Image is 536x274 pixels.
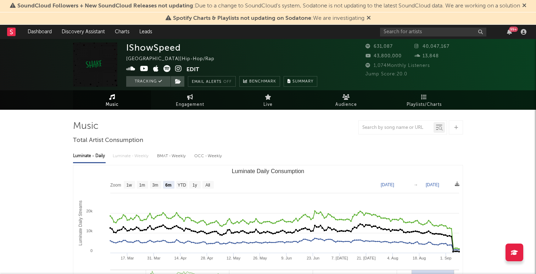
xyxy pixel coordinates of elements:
[176,101,204,109] span: Engagement
[201,256,213,260] text: 28. Apr
[414,182,418,187] text: →
[365,54,402,58] span: 43,800,000
[232,168,305,174] text: Luminate Daily Consumption
[73,136,143,145] span: Total Artist Consumption
[263,101,273,109] span: Live
[426,182,439,187] text: [DATE]
[381,182,394,187] text: [DATE]
[331,256,348,260] text: 7. [DATE]
[239,76,280,87] a: Benchmark
[134,25,157,39] a: Leads
[151,90,229,110] a: Engagement
[173,16,311,21] span: Spotify Charts & Playlists not updating on Sodatone
[106,101,119,109] span: Music
[413,256,426,260] text: 18. Aug
[509,27,518,32] div: 99 +
[157,150,187,162] div: BMAT - Weekly
[507,29,512,35] button: 99+
[17,3,193,9] span: SoundCloud Followers + New SoundCloud Releases not updating
[307,90,385,110] a: Audience
[126,42,181,53] div: IShowSpeed
[127,183,132,188] text: 1w
[335,101,357,109] span: Audience
[385,90,463,110] a: Playlists/Charts
[121,256,134,260] text: 17. Mar
[407,101,442,109] span: Playlists/Charts
[73,150,106,162] div: Luminate - Daily
[414,54,439,58] span: 13,848
[23,25,57,39] a: Dashboard
[110,183,121,188] text: Zoom
[292,80,313,84] span: Summary
[365,44,393,49] span: 631,087
[365,63,430,68] span: 1,074 Monthly Listeners
[357,256,375,260] text: 21. [DATE]
[165,183,171,188] text: 6m
[188,76,236,87] button: Email AlertsOff
[178,183,186,188] text: YTD
[174,256,186,260] text: 14. Apr
[367,16,371,21] span: Dismiss
[152,183,158,188] text: 3m
[365,72,407,76] span: Jump Score: 20.0
[147,256,161,260] text: 31. Mar
[307,256,319,260] text: 23. Jun
[192,183,197,188] text: 1y
[126,55,231,63] div: [GEOGRAPHIC_DATA] | Hip-Hop/Rap
[414,44,450,49] span: 40,047,167
[284,76,317,87] button: Summary
[126,76,171,87] button: Tracking
[173,16,364,21] span: : We are investigating
[17,3,520,9] span: : Due to a change to SoundCloud's system, Sodatone is not updating to the latest SoundCloud data....
[78,200,83,245] text: Luminate Daily Streams
[194,150,223,162] div: OCC - Weekly
[359,125,434,131] input: Search by song name or URL
[110,25,134,39] a: Charts
[86,209,93,213] text: 20k
[90,249,93,253] text: 0
[229,90,307,110] a: Live
[205,183,210,188] text: All
[227,256,241,260] text: 12. May
[223,80,232,84] em: Off
[57,25,110,39] a: Discovery Assistant
[139,183,145,188] text: 1m
[73,90,151,110] a: Music
[281,256,292,260] text: 9. Jun
[380,28,486,36] input: Search for artists
[186,65,199,74] button: Edit
[387,256,398,260] text: 4. Aug
[522,3,526,9] span: Dismiss
[249,78,276,86] span: Benchmark
[253,256,267,260] text: 26. May
[86,229,93,233] text: 10k
[440,256,452,260] text: 1. Sep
